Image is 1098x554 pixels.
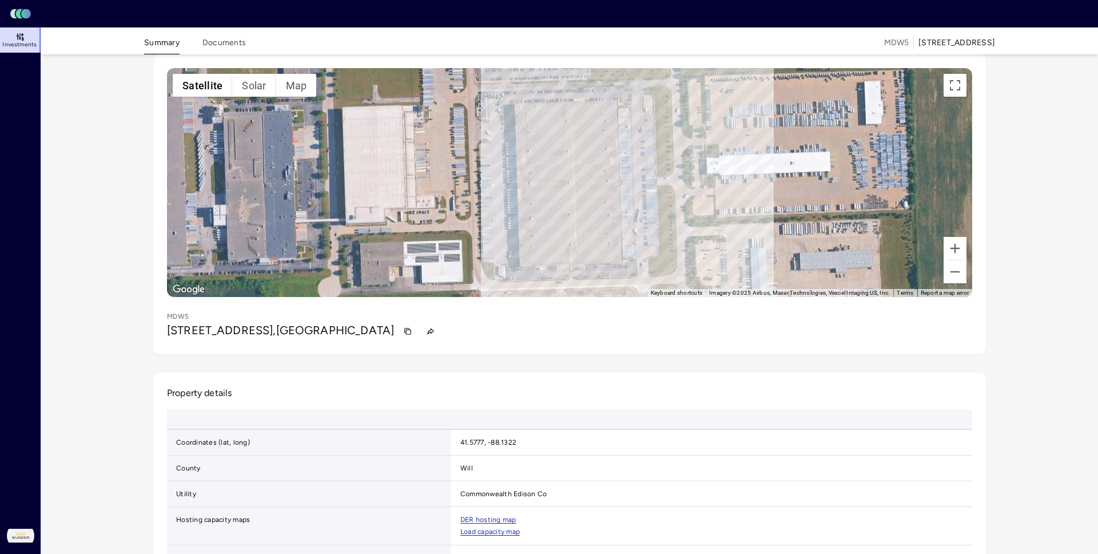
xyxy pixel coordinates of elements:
img: Wunder [7,522,34,549]
button: Summary [144,37,180,54]
span: MDW5 [884,37,909,49]
span: Imagery ©2025 Airbus, Maxar Technologies, Vexcel Imaging US, Inc. [709,290,890,296]
button: Show street map [276,74,317,97]
div: tabs [144,30,246,54]
p: MDW5 [167,311,189,322]
img: Google [170,282,208,297]
div: [STREET_ADDRESS] [918,37,995,49]
span: Investments [2,41,37,48]
button: Documents [202,37,246,54]
td: Hosting capacity maps [167,507,451,545]
a: Terms [897,290,913,296]
button: Show satellite imagery [173,74,232,97]
button: Keyboard shortcuts [651,289,703,297]
button: Show solar potential [232,74,276,97]
td: Coordinates (lat, long) [167,430,451,456]
span: [STREET_ADDRESS], [167,323,276,337]
a: Load capacity map [460,528,520,536]
button: Toggle fullscreen view [944,74,966,97]
h2: Property details [167,386,972,400]
td: Commonwealth Edison Co [451,481,1004,507]
a: Open this area in Google Maps (opens a new window) [170,282,208,297]
td: Will [451,456,1004,481]
button: Zoom out [944,260,966,283]
td: 41.5777, -88.1322 [451,430,1004,456]
a: Report a map error [921,290,969,296]
span: [GEOGRAPHIC_DATA] [276,323,395,337]
button: Zoom in [944,237,966,260]
td: Utility [167,481,451,507]
a: DER hosting map [460,516,516,524]
td: County [167,456,451,481]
